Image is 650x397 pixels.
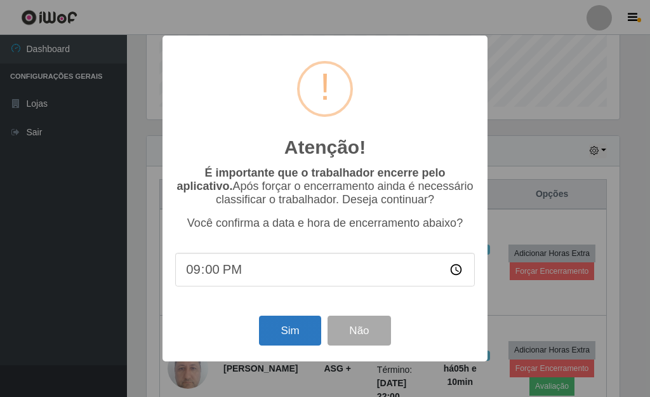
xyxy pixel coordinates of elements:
b: É importante que o trabalhador encerre pelo aplicativo. [176,166,445,192]
p: Você confirma a data e hora de encerramento abaixo? [175,217,475,230]
button: Sim [259,316,321,346]
h2: Atenção! [284,136,366,159]
p: Após forçar o encerramento ainda é necessário classificar o trabalhador. Deseja continuar? [175,166,475,206]
button: Não [328,316,390,346]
